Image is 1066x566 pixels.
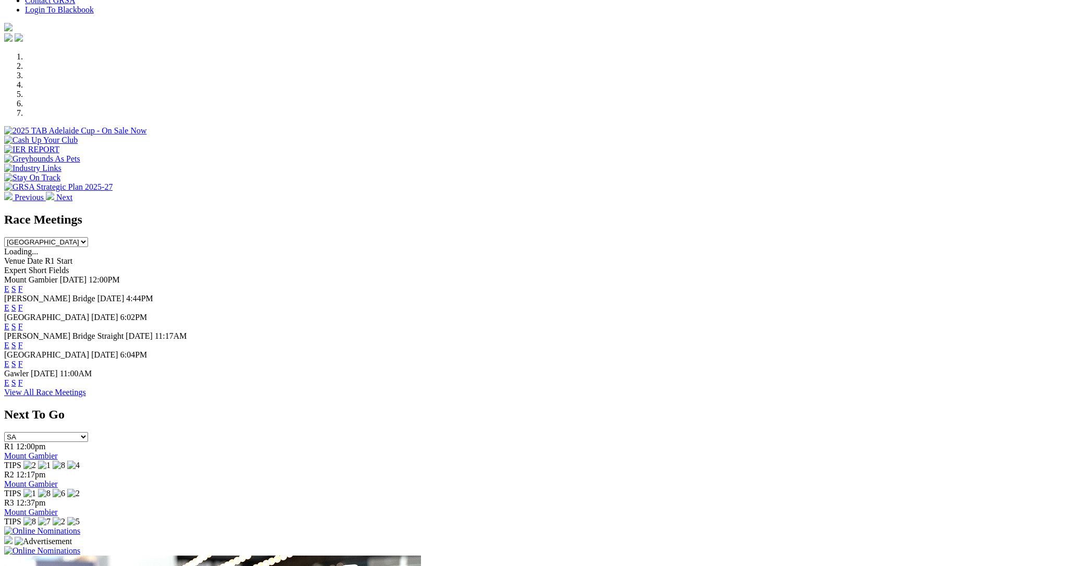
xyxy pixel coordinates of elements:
span: TIPS [4,461,21,470]
img: Greyhounds As Pets [4,154,80,164]
a: F [18,378,23,387]
a: S [11,341,16,350]
span: R1 Start [45,256,72,265]
a: F [18,303,23,312]
img: chevron-right-pager-white.svg [46,192,54,200]
img: 2 [67,489,80,498]
a: E [4,360,9,368]
img: logo-grsa-white.png [4,23,13,31]
img: 8 [53,461,65,470]
span: R2 [4,470,14,479]
span: [DATE] [91,350,118,359]
span: R3 [4,498,14,507]
span: 12:00pm [16,442,46,451]
a: S [11,303,16,312]
img: 5 [67,517,80,526]
a: F [18,360,23,368]
a: Mount Gambier [4,451,58,460]
span: 12:00PM [89,275,120,284]
a: F [18,341,23,350]
img: 7 [38,517,51,526]
span: [DATE] [31,369,58,378]
a: F [18,285,23,293]
img: 2 [23,461,36,470]
span: [GEOGRAPHIC_DATA] [4,313,89,322]
img: 4 [67,461,80,470]
a: E [4,341,9,350]
img: Stay On Track [4,173,60,182]
a: Next [46,193,72,202]
span: Expert [4,266,27,275]
img: 1 [38,461,51,470]
img: 6 [53,489,65,498]
span: [PERSON_NAME] Bridge [4,294,95,303]
a: S [11,360,16,368]
img: twitter.svg [15,33,23,42]
img: facebook.svg [4,33,13,42]
a: S [11,322,16,331]
h2: Race Meetings [4,213,1062,227]
span: [DATE] [91,313,118,322]
img: Online Nominations [4,546,80,556]
img: IER REPORT [4,145,59,154]
span: 12:37pm [16,498,46,507]
span: 6:04PM [120,350,147,359]
img: GRSA Strategic Plan 2025-27 [4,182,113,192]
img: Industry Links [4,164,61,173]
a: E [4,285,9,293]
span: Next [56,193,72,202]
span: 4:44PM [126,294,153,303]
img: Online Nominations [4,526,80,536]
a: Login To Blackbook [25,5,94,14]
span: Loading... [4,247,38,256]
a: F [18,322,23,331]
img: 1 [23,489,36,498]
span: Short [29,266,47,275]
a: S [11,285,16,293]
span: 11:00AM [60,369,92,378]
a: Mount Gambier [4,508,58,516]
a: Previous [4,193,46,202]
span: Gawler [4,369,29,378]
span: R1 [4,442,14,451]
a: E [4,322,9,331]
span: 11:17AM [155,331,187,340]
img: 8 [23,517,36,526]
span: Date [27,256,43,265]
a: E [4,303,9,312]
span: Previous [15,193,44,202]
a: View All Race Meetings [4,388,86,397]
img: Advertisement [15,537,72,546]
span: [PERSON_NAME] Bridge Straight [4,331,123,340]
img: chevron-left-pager-white.svg [4,192,13,200]
span: Venue [4,256,25,265]
span: TIPS [4,517,21,526]
span: Fields [48,266,69,275]
span: [DATE] [126,331,153,340]
a: S [11,378,16,387]
img: Cash Up Your Club [4,136,78,145]
img: 2025 TAB Adelaide Cup - On Sale Now [4,126,147,136]
a: Mount Gambier [4,479,58,488]
img: 15187_Greyhounds_GreysPlayCentral_Resize_SA_WebsiteBanner_300x115_2025.jpg [4,536,13,544]
span: [DATE] [97,294,125,303]
img: 8 [38,489,51,498]
span: [DATE] [60,275,87,284]
span: [GEOGRAPHIC_DATA] [4,350,89,359]
img: 2 [53,517,65,526]
span: TIPS [4,489,21,498]
a: E [4,378,9,387]
span: Mount Gambier [4,275,58,284]
h2: Next To Go [4,408,1062,422]
span: 6:02PM [120,313,147,322]
span: 12:17pm [16,470,46,479]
